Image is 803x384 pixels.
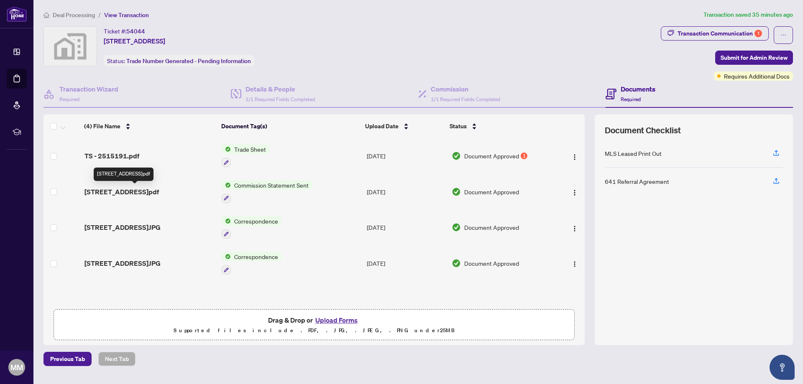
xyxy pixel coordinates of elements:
[10,361,23,373] span: MM
[43,352,92,366] button: Previous Tab
[59,84,118,94] h4: Transaction Wizard
[98,352,136,366] button: Next Tab
[84,151,139,161] span: TS - 2515191.pdf
[365,122,399,131] span: Upload Date
[313,315,360,326] button: Upload Forms
[568,185,581,198] button: Logo
[104,36,165,46] span: [STREET_ADDRESS]
[571,225,578,232] img: Logo
[222,145,231,154] img: Status Icon
[605,125,681,136] span: Document Checklist
[571,261,578,267] img: Logo
[452,223,461,232] img: Document Status
[721,51,788,64] span: Submit for Admin Review
[464,259,519,268] span: Document Approved
[621,84,655,94] h4: Documents
[53,11,95,19] span: Deal Processing
[84,258,161,268] span: [STREET_ADDRESS]JPG
[452,259,461,268] img: Document Status
[222,181,231,190] img: Status Icon
[268,315,360,326] span: Drag & Drop or
[94,168,153,181] div: [STREET_ADDRESS]pdf
[59,96,79,102] span: Required
[568,221,581,234] button: Logo
[126,28,145,35] span: 54044
[50,352,85,366] span: Previous Tab
[222,252,231,261] img: Status Icon
[661,26,769,41] button: Transaction Communication1
[54,310,574,341] span: Drag & Drop orUpload FormsSupported files include .PDF, .JPG, .JPEG, .PNG under25MB
[521,153,527,159] div: 1
[780,32,786,38] span: ellipsis
[568,149,581,163] button: Logo
[678,27,762,40] div: Transaction Communication
[126,57,251,65] span: Trade Number Generated - Pending Information
[621,96,641,102] span: Required
[98,10,101,20] li: /
[452,151,461,160] img: Document Status
[222,216,281,239] button: Status IconCorrespondence
[43,12,49,18] span: home
[222,181,312,203] button: Status IconCommission Statement Sent
[84,187,159,197] span: [STREET_ADDRESS]pdf
[44,27,97,66] img: svg%3e
[231,216,281,226] span: Correspondence
[222,216,231,226] img: Status Icon
[362,114,446,138] th: Upload Date
[104,55,254,66] div: Status:
[571,154,578,160] img: Logo
[218,114,362,138] th: Document Tag(s)
[571,189,578,196] img: Logo
[464,223,519,232] span: Document Approved
[431,84,500,94] h4: Commission
[246,96,315,102] span: 1/1 Required Fields Completed
[363,210,448,246] td: [DATE]
[7,6,27,22] img: logo
[452,187,461,196] img: Document Status
[363,138,448,174] td: [DATE]
[246,84,315,94] h4: Details & People
[446,114,552,138] th: Status
[363,245,448,281] td: [DATE]
[81,114,217,138] th: (4) File Name
[770,355,795,380] button: Open asap
[703,10,793,20] article: Transaction saved 35 minutes ago
[231,252,281,261] span: Correspondence
[222,145,269,167] button: Status IconTrade Sheet
[754,30,762,37] div: 1
[231,145,269,154] span: Trade Sheet
[84,122,120,131] span: (4) File Name
[568,257,581,270] button: Logo
[464,187,519,196] span: Document Approved
[231,181,312,190] span: Commission Statement Sent
[724,71,790,81] span: Requires Additional Docs
[363,174,448,210] td: [DATE]
[222,252,281,275] button: Status IconCorrespondence
[715,51,793,65] button: Submit for Admin Review
[605,149,662,158] div: MLS Leased Print Out
[431,96,500,102] span: 1/1 Required Fields Completed
[104,11,149,19] span: View Transaction
[450,122,467,131] span: Status
[84,222,161,232] span: [STREET_ADDRESS]JPG
[464,151,519,160] span: Document Approved
[104,26,145,36] div: Ticket #:
[605,177,669,186] div: 641 Referral Agreement
[59,326,569,336] p: Supported files include .PDF, .JPG, .JPEG, .PNG under 25 MB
